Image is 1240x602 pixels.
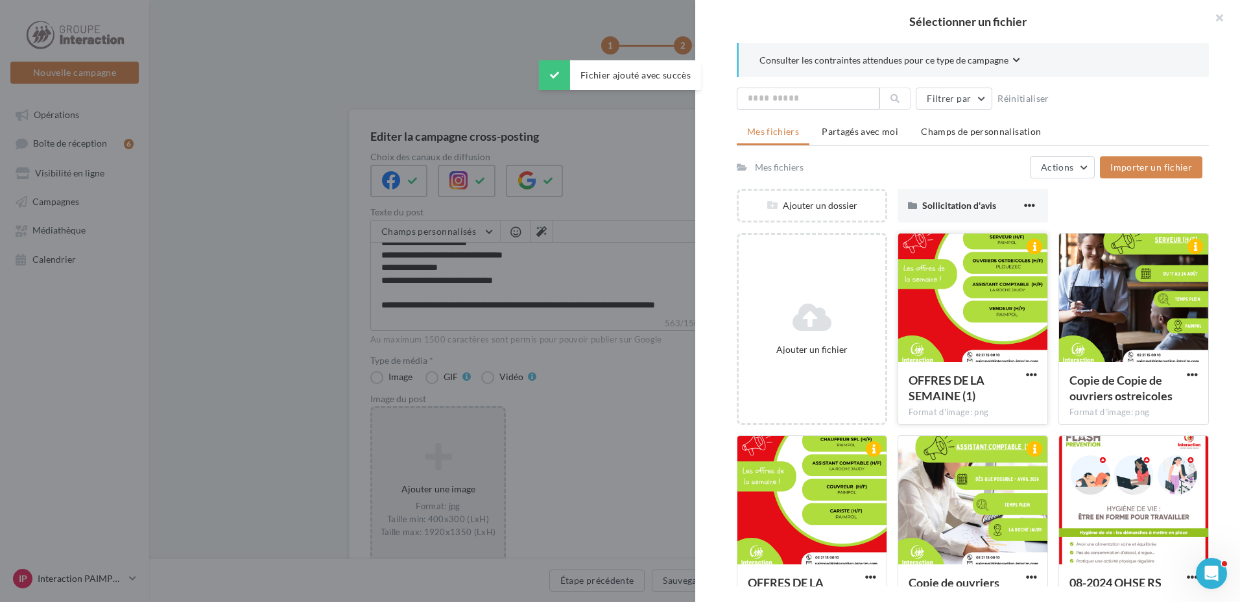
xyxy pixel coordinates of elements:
h2: Sélectionner un fichier [716,16,1219,27]
span: Consulter les contraintes attendues pour ce type de campagne [759,54,1008,67]
button: Actions [1030,156,1095,178]
span: Partagés avec moi [822,126,898,137]
div: Ajouter un fichier [744,343,880,356]
span: Champs de personnalisation [921,126,1041,137]
div: Ajouter un dossier [739,199,885,212]
span: Copie de Copie de ouvriers ostreicoles [1069,373,1173,403]
div: Fichier ajouté avec succès [539,60,701,90]
span: Sollicitation d'avis [922,200,996,211]
button: Importer un fichier [1100,156,1202,178]
span: OFFRES DE LA SEMAINE (1) [909,373,984,403]
div: Mes fichiers [755,161,804,174]
button: Réinitialiser [992,91,1055,106]
span: Actions [1041,162,1073,173]
div: Format d'image: png [909,407,1037,418]
span: Importer un fichier [1110,162,1192,173]
span: Mes fichiers [747,126,799,137]
div: Format d'image: png [1069,407,1198,418]
button: Filtrer par [916,88,992,110]
iframe: Intercom live chat [1196,558,1227,589]
button: Consulter les contraintes attendues pour ce type de campagne [759,53,1020,69]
